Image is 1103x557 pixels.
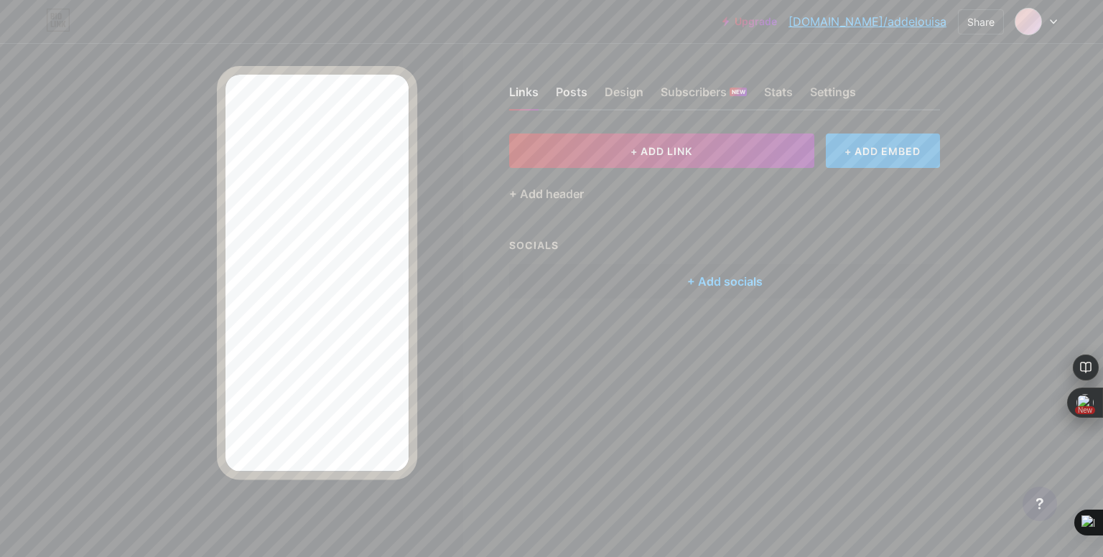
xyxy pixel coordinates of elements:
div: Subscribers [661,83,747,109]
div: Posts [556,83,587,109]
div: Stats [764,83,793,109]
div: Design [605,83,643,109]
div: + Add socials [509,264,940,299]
div: SOCIALS [509,238,940,253]
span: NEW [732,88,745,96]
div: + Add header [509,185,584,202]
div: Settings [810,83,856,109]
div: Links [509,83,539,109]
div: + ADD EMBED [826,134,940,168]
a: [DOMAIN_NAME]/addelouisa [788,13,946,30]
span: + ADD LINK [630,145,692,157]
div: Share [967,14,995,29]
a: Upgrade [722,16,777,27]
button: + ADD LINK [509,134,814,168]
